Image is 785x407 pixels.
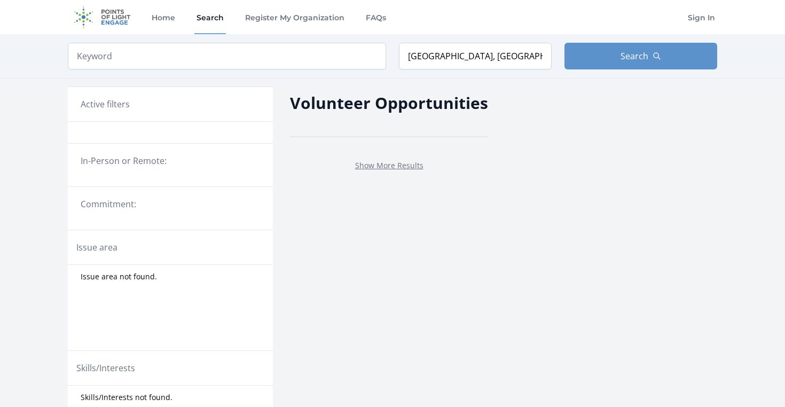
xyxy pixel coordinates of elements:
span: Search [621,50,648,62]
span: Issue area not found. [81,271,157,282]
h2: Volunteer Opportunities [290,91,488,115]
button: Search [564,43,717,69]
legend: In-Person or Remote: [81,154,260,167]
input: Keyword [68,43,386,69]
legend: Issue area [76,241,117,254]
input: Location [399,43,552,69]
a: Show More Results [355,160,423,170]
legend: Skills/Interests [76,362,135,374]
span: Skills/Interests not found. [81,392,172,403]
legend: Commitment: [81,198,260,210]
h3: Active filters [81,98,130,111]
